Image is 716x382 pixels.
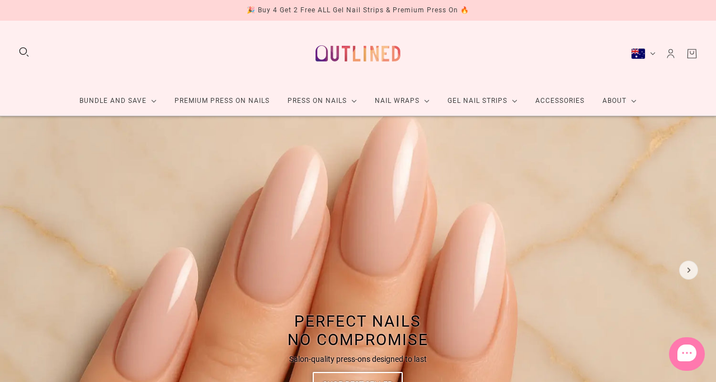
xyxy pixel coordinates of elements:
[70,86,166,116] a: Bundle and Save
[279,86,366,116] a: Press On Nails
[439,86,526,116] a: Gel Nail Strips
[309,30,407,77] a: Outlined
[526,86,593,116] a: Accessories
[289,353,427,365] p: Salon-quality press-ons designed to last
[665,48,677,60] a: Account
[631,48,656,59] button: Australia
[18,46,30,58] button: Search
[366,86,439,116] a: Nail Wraps
[247,4,469,16] div: 🎉 Buy 4 Get 2 Free ALL Gel Nail Strips & Premium Press On 🔥
[166,86,279,116] a: Premium Press On Nails
[288,312,428,349] span: Perfect Nails No Compromise
[686,48,698,60] a: Cart
[593,86,646,116] a: About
